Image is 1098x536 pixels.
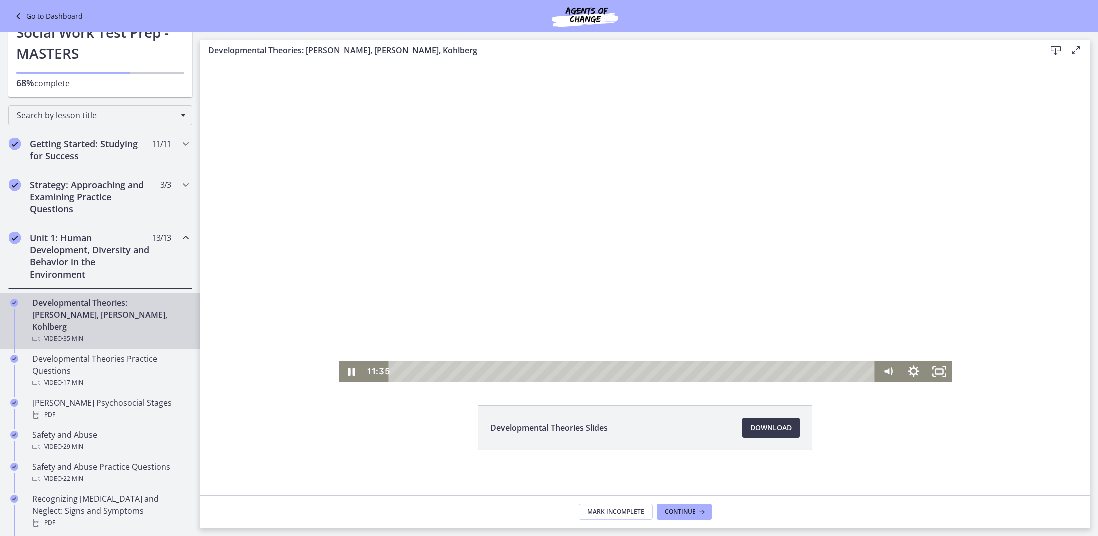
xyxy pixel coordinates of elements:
[587,508,644,516] span: Mark Incomplete
[9,232,21,244] i: Completed
[700,324,726,345] button: Show settings menu
[32,517,188,529] div: PDF
[30,232,152,280] h2: Unit 1: Human Development, Diversity and Behavior in the Environment
[32,353,188,389] div: Developmental Theories Practice Questions
[32,493,188,529] div: Recognizing [MEDICAL_DATA] and Neglect: Signs and Symptoms
[524,4,645,28] img: Agents of Change
[8,105,192,125] div: Search by lesson title
[32,409,188,421] div: PDF
[10,463,18,471] i: Completed
[675,324,700,345] button: Mute
[62,441,83,453] span: · 29 min
[17,110,176,121] span: Search by lesson title
[152,138,171,150] span: 11 / 11
[62,473,83,485] span: · 22 min
[32,397,188,421] div: [PERSON_NAME] Psychosocial Stages
[62,333,83,345] span: · 35 min
[10,355,18,363] i: Completed
[16,77,34,89] span: 68%
[32,441,188,453] div: Video
[742,418,800,438] a: Download
[32,461,188,485] div: Safety and Abuse Practice Questions
[579,504,653,520] button: Mark Incomplete
[62,377,83,389] span: · 17 min
[160,179,171,191] span: 3 / 3
[200,37,1090,382] iframe: Video Lesson
[10,299,18,307] i: Completed
[32,473,188,485] div: Video
[152,232,171,244] span: 13 / 13
[657,504,712,520] button: Continue
[32,377,188,389] div: Video
[30,138,152,162] h2: Getting Started: Studying for Success
[16,1,184,64] h1: Agents of Change - Social Work Test Prep - MASTERS
[10,495,18,503] i: Completed
[12,10,83,22] a: Go to Dashboard
[10,431,18,439] i: Completed
[30,179,152,215] h2: Strategy: Approaching and Examining Practice Questions
[16,77,184,89] p: complete
[32,297,188,345] div: Developmental Theories: [PERSON_NAME], [PERSON_NAME], Kohlberg
[10,399,18,407] i: Completed
[726,324,751,345] button: Fullscreen
[208,44,1030,56] h3: Developmental Theories: [PERSON_NAME], [PERSON_NAME], Kohlberg
[9,138,21,150] i: Completed
[9,179,21,191] i: Completed
[490,422,608,434] span: Developmental Theories Slides
[32,429,188,453] div: Safety and Abuse
[750,422,792,434] span: Download
[665,508,696,516] span: Continue
[32,333,188,345] div: Video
